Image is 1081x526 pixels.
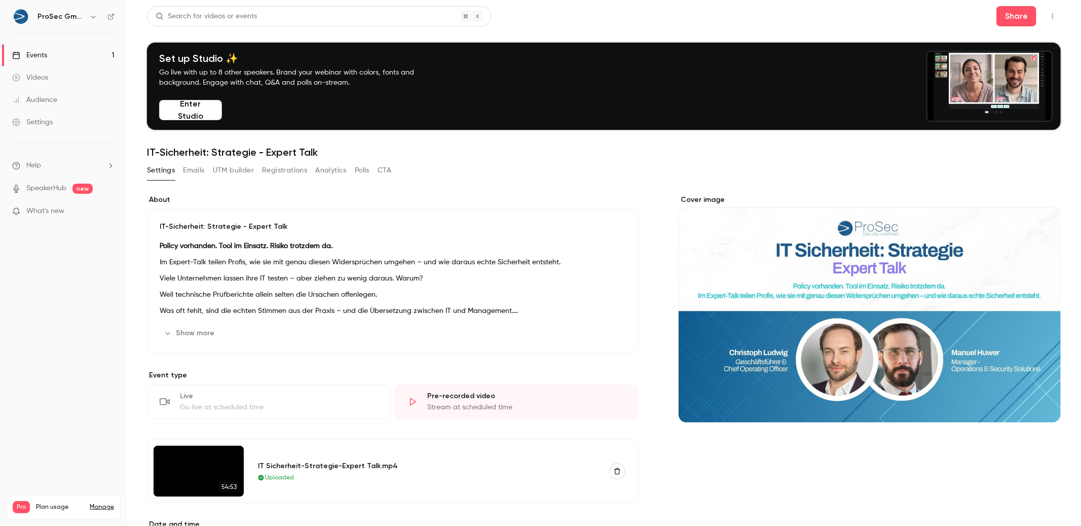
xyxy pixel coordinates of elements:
[147,162,175,179] button: Settings
[160,272,625,285] p: Viele Unternehmen lassen ihre IT testen – aber ziehen zu wenig daraus. Warum?
[147,370,638,380] p: Event type
[160,222,625,232] p: IT-Sicherheit: Strategie - Expert Talk
[12,160,115,171] li: help-dropdown-opener
[996,6,1036,26] button: Share
[72,184,93,194] span: new
[262,162,307,179] button: Registrations
[12,117,53,127] div: Settings
[26,206,64,217] span: What's new
[12,95,57,105] div: Audience
[159,100,222,120] button: Enter Studio
[147,146,1061,158] h1: IT-Sicherheit: Strategie - Expert Talk
[12,73,48,83] div: Videos
[265,473,294,482] span: Uploaded
[395,384,639,419] div: Pre-recorded videoStream at scheduled time
[156,11,257,22] div: Search for videos or events
[38,12,85,22] h6: ProSec GmbH
[160,256,625,268] p: Im Expert-Talk teilen Profis, wie sie mit genau diesen Widersprüchen umgehen – und wie daraus ech...
[147,195,638,205] label: About
[218,481,240,493] span: 54:53
[160,242,332,250] strong: Policy vorhanden. Tool im Einsatz. Risiko trotzdem da.
[183,162,204,179] button: Emails
[428,391,626,401] div: Pre-recorded video
[180,402,378,412] div: Go live at scheduled time
[378,162,391,179] button: CTA
[679,195,1061,205] label: Cover image
[159,67,438,88] p: Go live with up to 8 other speakers. Brand your webinar with colors, fonts and background. Engage...
[160,325,220,341] button: Show more
[160,305,625,317] p: Was oft fehlt, sind die echten Stimmen aus der Praxis – und die Übersetzung zwischen IT und Manag...
[13,501,30,513] span: Pro
[90,503,114,511] a: Manage
[428,402,626,412] div: Stream at scheduled time
[26,183,66,194] a: SpeakerHub
[159,52,438,64] h4: Set up Studio ✨
[679,195,1061,423] section: Cover image
[160,289,625,301] p: Weil technische Prüfberichte allein selten die Ursachen offenlegen.
[147,384,391,419] div: LiveGo live at scheduled time
[26,160,41,171] span: Help
[355,162,369,179] button: Polls
[36,503,84,511] span: Plan usage
[315,162,347,179] button: Analytics
[13,9,29,25] img: ProSec GmbH
[12,50,47,60] div: Events
[213,162,254,179] button: UTM builder
[258,461,597,471] div: IT Sicherheit-Strategie-Expert Talk.mp4
[180,391,378,401] div: Live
